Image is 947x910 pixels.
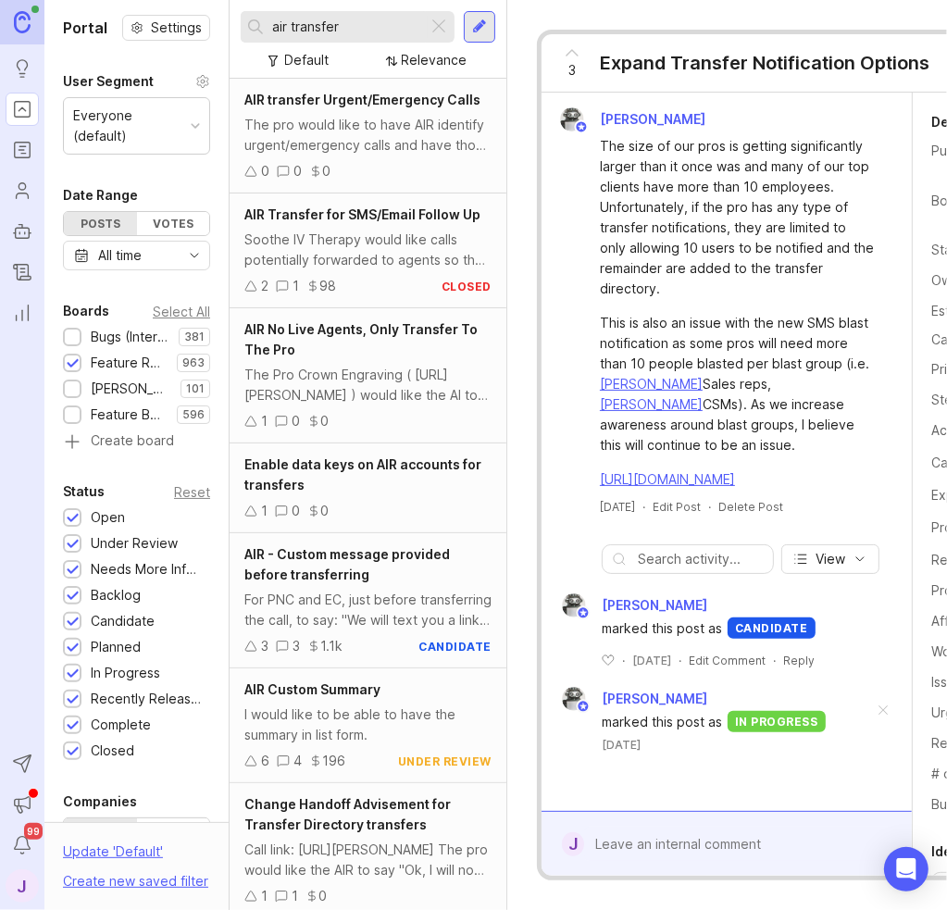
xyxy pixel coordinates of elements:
[293,161,302,181] div: 0
[244,92,480,107] span: AIR transfer Urgent/Emergency Calls
[816,550,845,568] span: View
[6,93,39,126] a: Portal
[600,499,635,515] a: [DATE]
[182,407,205,422] p: 596
[402,50,467,70] div: Relevance
[73,106,183,146] div: Everyone (default)
[91,405,168,425] div: Feature Board Sandbox [DATE]
[244,840,492,880] div: Call link: [URL][PERSON_NAME] The pro would like the AIR to say "Ok, I will now transfer the call...
[322,751,345,771] div: 196
[261,501,268,521] div: 1
[708,499,711,515] div: ·
[320,411,329,431] div: 0
[91,611,155,631] div: Candidate
[6,174,39,207] a: Users
[122,15,210,41] button: Settings
[244,796,451,832] span: Change Handoff Advisement for Transfer Directory transfers
[292,411,300,431] div: 0
[91,637,141,657] div: Planned
[6,869,39,903] button: J
[653,499,701,515] div: Edit Post
[244,546,450,582] span: AIR - Custom message provided before transferring
[600,376,703,392] a: [PERSON_NAME]
[261,751,269,771] div: 6
[398,754,492,769] div: under review
[6,256,39,289] a: Changelog
[773,653,776,668] div: ·
[151,19,202,37] span: Settings
[244,456,481,492] span: Enable data keys on AIR accounts for transfers
[182,355,205,370] p: 963
[91,353,168,373] div: Feature Requests (Internal)
[642,499,645,515] div: ·
[261,276,268,296] div: 2
[244,206,480,222] span: AIR Transfer for SMS/Email Follow Up
[98,245,142,266] div: All time
[230,79,506,193] a: AIR transfer Urgent/Emergency CallsThe pro would like to have AIR identify urgent/emergency calls...
[63,434,210,451] a: Create board
[230,533,506,668] a: AIR - Custom message provided before transferringFor PNC and EC, just before transferring the cal...
[6,52,39,85] a: Ideas
[91,585,141,605] div: Backlog
[261,161,269,181] div: 0
[91,507,125,528] div: Open
[602,712,722,732] span: marked this post as
[180,248,209,263] svg: toggle icon
[272,17,420,37] input: Search...
[632,654,671,667] time: [DATE]
[91,689,201,709] div: Recently Released
[63,841,163,871] div: Update ' Default '
[575,120,589,134] img: member badge
[600,471,735,487] a: [URL][DOMAIN_NAME]
[320,501,329,521] div: 0
[568,60,576,81] span: 3
[63,791,137,813] div: Companies
[244,321,478,357] span: AIR No Live Agents, Only Transfer To The Pro
[718,499,783,515] div: Delete Post
[91,741,134,761] div: Closed
[419,639,492,654] div: candidate
[600,50,929,76] div: Expand Transfer Notification Options
[91,533,178,554] div: Under Review
[6,747,39,780] button: Send to Autopilot
[549,107,720,131] a: Justin Maxwell[PERSON_NAME]
[622,653,625,668] div: ·
[600,136,875,299] div: The size of our pros is getting significantly larger than it once was and many of our top clients...
[600,396,703,412] a: [PERSON_NAME]
[293,276,299,296] div: 1
[184,330,205,344] p: 381
[230,668,506,783] a: AIR Custom SummaryI would like to be able to have the summary in list form.64196under review
[6,788,39,821] button: Announcements
[137,212,210,235] div: Votes
[562,687,586,711] img: Justin Maxwell
[6,215,39,248] a: Autopilot
[244,365,492,405] div: The Pro Crown Engraving ( [URL][PERSON_NAME] ) would like the AI to not transfer to a live agent ...
[6,829,39,862] button: Notifications
[91,327,169,347] div: Bugs (Internal)
[230,443,506,533] a: Enable data keys on AIR accounts for transfers100
[6,296,39,330] a: Reporting
[63,871,208,891] div: Create new saved filter
[293,636,300,656] div: 3
[153,306,210,317] div: Select All
[577,700,591,714] img: member badge
[551,687,713,711] a: Justin Maxwell[PERSON_NAME]
[14,11,31,32] img: Canny Home
[442,279,492,294] div: closed
[261,636,268,656] div: 3
[63,184,138,206] div: Date Range
[602,737,873,753] time: [DATE]
[319,276,336,296] div: 98
[600,111,705,127] span: [PERSON_NAME]
[91,663,160,683] div: In Progress
[244,704,492,745] div: I would like to be able to have the summary in list form.
[292,501,300,521] div: 0
[64,212,137,235] div: Posts
[292,886,298,906] div: 1
[244,681,380,697] span: AIR Custom Summary
[63,480,105,503] div: Status
[244,115,492,156] div: The pro would like to have AIR identify urgent/emergency calls and have those calls transferred t...
[602,618,722,639] span: marked this post as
